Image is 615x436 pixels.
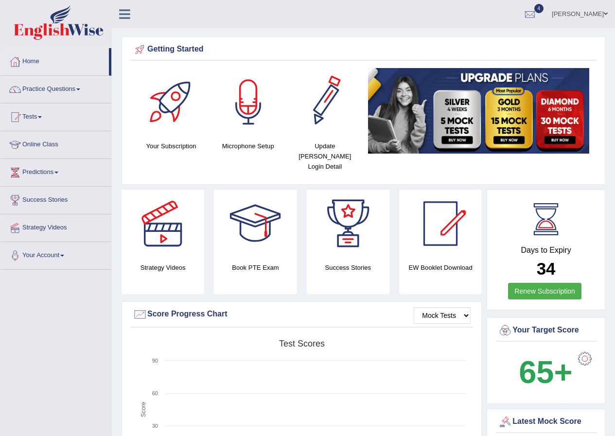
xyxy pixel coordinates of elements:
[537,259,556,278] b: 34
[519,354,572,390] b: 65+
[291,141,358,172] h4: Update [PERSON_NAME] Login Detail
[122,262,204,273] h4: Strategy Videos
[508,283,581,299] a: Renew Subscription
[307,262,389,273] h4: Success Stories
[0,214,111,239] a: Strategy Videos
[0,159,111,183] a: Predictions
[0,76,111,100] a: Practice Questions
[152,390,158,396] text: 60
[140,401,147,417] tspan: Score
[133,307,471,322] div: Score Progress Chart
[214,262,297,273] h4: Book PTE Exam
[498,323,594,338] div: Your Target Score
[152,423,158,429] text: 30
[279,339,325,349] tspan: Test scores
[498,246,594,255] h4: Days to Expiry
[0,131,111,156] a: Online Class
[534,4,544,13] span: 4
[0,48,109,72] a: Home
[133,42,594,57] div: Getting Started
[0,242,111,266] a: Your Account
[368,68,589,154] img: small5.jpg
[138,141,205,151] h4: Your Subscription
[0,104,111,128] a: Tests
[214,141,281,151] h4: Microphone Setup
[399,262,482,273] h4: EW Booklet Download
[498,415,594,429] div: Latest Mock Score
[0,187,111,211] a: Success Stories
[152,358,158,364] text: 90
